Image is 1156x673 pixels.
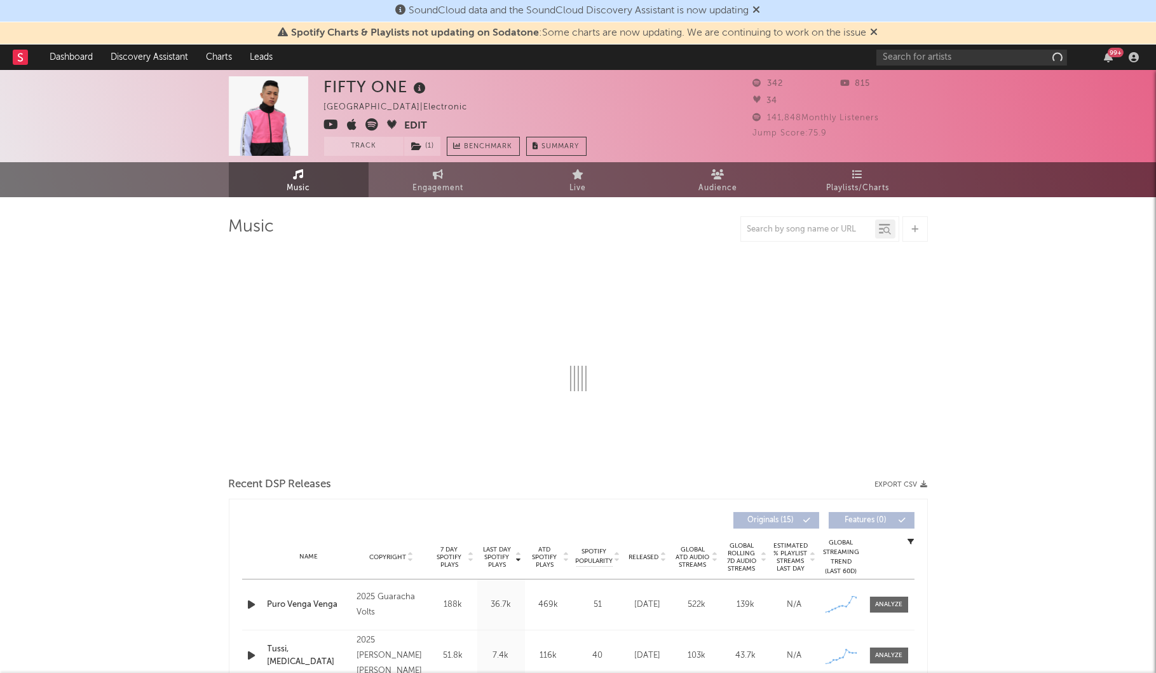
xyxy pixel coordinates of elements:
[528,649,569,662] div: 116k
[773,599,816,611] div: N/A
[829,512,915,529] button: Features(0)
[229,477,332,492] span: Recent DSP Releases
[724,599,767,611] div: 139k
[197,45,241,70] a: Charts
[292,28,540,38] span: Spotify Charts & Playlists not updating on Sodatone
[465,139,513,155] span: Benchmark
[404,137,440,156] button: (1)
[837,517,895,524] span: Features ( 0 )
[268,643,351,668] a: Tussi, [MEDICAL_DATA]
[1108,48,1124,57] div: 99 +
[480,546,514,569] span: Last Day Spotify Plays
[753,97,778,105] span: 34
[528,546,562,569] span: ATD Spotify Plays
[324,76,430,97] div: FIFTY ONE
[433,599,474,611] div: 188k
[405,118,428,134] button: Edit
[102,45,197,70] a: Discovery Assistant
[576,649,620,662] div: 40
[876,50,1067,66] input: Search for artists
[413,181,464,196] span: Engagement
[241,45,282,70] a: Leads
[629,553,659,561] span: Released
[447,137,520,156] a: Benchmark
[627,649,669,662] div: [DATE]
[826,181,889,196] span: Playlists/Charts
[575,547,613,566] span: Spotify Popularity
[528,599,569,611] div: 469k
[676,546,711,569] span: Global ATD Audio Streams
[369,553,406,561] span: Copyright
[627,599,669,611] div: [DATE]
[753,80,784,88] span: 342
[570,181,587,196] span: Live
[773,542,808,572] span: Estimated % Playlist Streams Last Day
[724,649,767,662] div: 43.7k
[741,225,875,235] input: Search by song name or URL
[480,649,522,662] div: 7.4k
[698,181,737,196] span: Audience
[268,552,351,562] div: Name
[724,542,759,572] span: Global Rolling 7D Audio Streams
[753,114,880,122] span: 141,848 Monthly Listeners
[287,181,310,196] span: Music
[409,6,749,16] span: SoundCloud data and the SoundCloud Discovery Assistant is now updating
[733,512,819,529] button: Originals(15)
[41,45,102,70] a: Dashboard
[773,649,816,662] div: N/A
[648,162,788,197] a: Audience
[433,546,466,569] span: 7 Day Spotify Plays
[871,28,878,38] span: Dismiss
[404,137,441,156] span: ( 1 )
[480,599,522,611] div: 36.7k
[676,599,718,611] div: 522k
[229,162,369,197] a: Music
[1104,52,1113,62] button: 99+
[324,137,404,156] button: Track
[742,517,800,524] span: Originals ( 15 )
[788,162,928,197] a: Playlists/Charts
[542,143,580,150] span: Summary
[268,599,351,611] a: Puro Venga Venga
[433,649,474,662] div: 51.8k
[576,599,620,611] div: 51
[369,162,508,197] a: Engagement
[292,28,867,38] span: : Some charts are now updating. We are continuing to work on the issue
[526,137,587,156] button: Summary
[324,100,482,115] div: [GEOGRAPHIC_DATA] | Electronic
[357,590,426,620] div: 2025 Guaracha Volts
[753,129,827,137] span: Jump Score: 75.9
[508,162,648,197] a: Live
[875,481,928,489] button: Export CSV
[840,80,870,88] span: 815
[676,649,718,662] div: 103k
[753,6,761,16] span: Dismiss
[822,538,860,576] div: Global Streaming Trend (Last 60D)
